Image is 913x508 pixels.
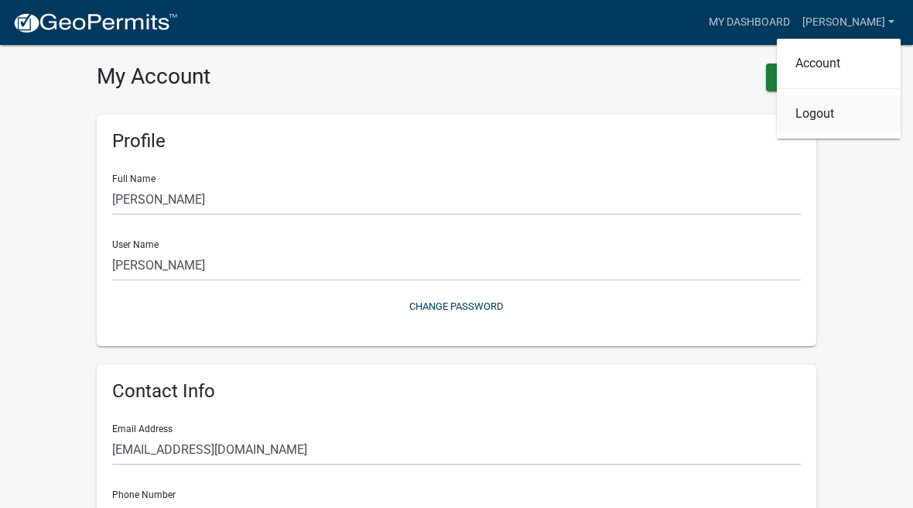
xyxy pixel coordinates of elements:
[97,63,445,90] h3: My Account
[777,39,901,139] div: [PERSON_NAME]
[112,380,801,403] h6: Contact Info
[796,8,901,37] a: [PERSON_NAME]
[777,95,901,132] a: Logout
[777,45,901,82] a: Account
[112,293,801,319] button: Change Password
[112,130,801,153] h6: Profile
[703,8,796,37] a: My Dashboard
[766,63,816,91] button: Save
